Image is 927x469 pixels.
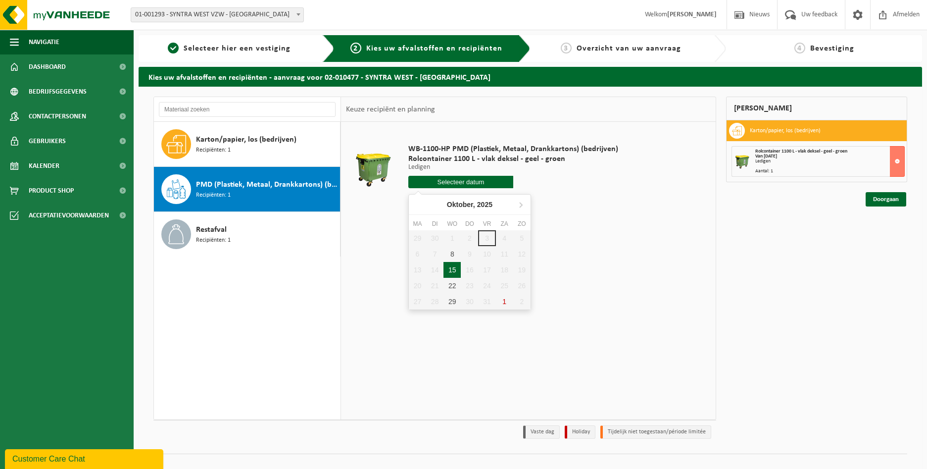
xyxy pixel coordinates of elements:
[755,159,904,164] div: Ledigen
[523,425,560,439] li: Vaste dag
[477,201,492,208] i: 2025
[408,176,513,188] input: Selecteer datum
[29,129,66,154] span: Gebruikers
[478,219,495,229] div: vr
[154,122,341,167] button: Karton/papier, los (bedrijven) Recipiënten: 1
[496,219,513,229] div: za
[426,219,443,229] div: di
[600,425,711,439] li: Tijdelijk niet toegestaan/période limitée
[409,219,426,229] div: ma
[443,197,496,212] div: Oktober,
[159,102,336,117] input: Materiaal zoeken
[561,43,572,53] span: 3
[168,43,179,53] span: 1
[755,154,777,159] strong: Van [DATE]
[5,447,165,469] iframe: chat widget
[196,134,296,146] span: Karton/papier, los (bedrijven)
[408,164,618,171] p: Ledigen
[443,219,461,229] div: wo
[461,219,478,229] div: do
[29,104,86,129] span: Contactpersonen
[196,236,231,245] span: Recipiënten: 1
[810,45,854,52] span: Bevestiging
[196,146,231,155] span: Recipiënten: 1
[443,262,461,278] div: 15
[184,45,291,52] span: Selecteer hier een vestiging
[196,191,231,200] span: Recipiënten: 1
[29,79,87,104] span: Bedrijfsgegevens
[443,278,461,294] div: 22
[29,178,74,203] span: Product Shop
[408,154,618,164] span: Rolcontainer 1100 L - vlak deksel - geel - groen
[755,169,904,174] div: Aantal: 1
[341,97,440,122] div: Keuze recipiënt en planning
[726,97,907,120] div: [PERSON_NAME]
[196,179,338,191] span: PMD (Plastiek, Metaal, Drankkartons) (bedrijven)
[154,212,341,257] button: Restafval Recipiënten: 1
[154,167,341,212] button: PMD (Plastiek, Metaal, Drankkartons) (bedrijven) Recipiënten: 1
[29,203,109,228] span: Acceptatievoorwaarden
[408,144,618,154] span: WB-1100-HP PMD (Plastiek, Metaal, Drankkartons) (bedrijven)
[750,123,821,139] h3: Karton/papier, los (bedrijven)
[29,54,66,79] span: Dashboard
[131,8,303,22] span: 01-001293 - SYNTRA WEST VZW - SINT-MICHIELS
[577,45,681,52] span: Overzicht van uw aanvraag
[29,154,59,178] span: Kalender
[513,219,531,229] div: zo
[755,149,847,154] span: Rolcontainer 1100 L - vlak deksel - geel - groen
[794,43,805,53] span: 4
[443,294,461,310] div: 29
[350,43,361,53] span: 2
[366,45,502,52] span: Kies uw afvalstoffen en recipiënten
[667,11,717,18] strong: [PERSON_NAME]
[139,67,922,86] h2: Kies uw afvalstoffen en recipiënten - aanvraag voor 02-010477 - SYNTRA WEST - [GEOGRAPHIC_DATA]
[144,43,315,54] a: 1Selecteer hier een vestiging
[29,30,59,54] span: Navigatie
[565,425,595,439] li: Holiday
[131,7,304,22] span: 01-001293 - SYNTRA WEST VZW - SINT-MICHIELS
[866,192,906,207] a: Doorgaan
[196,224,227,236] span: Restafval
[443,246,461,262] div: 8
